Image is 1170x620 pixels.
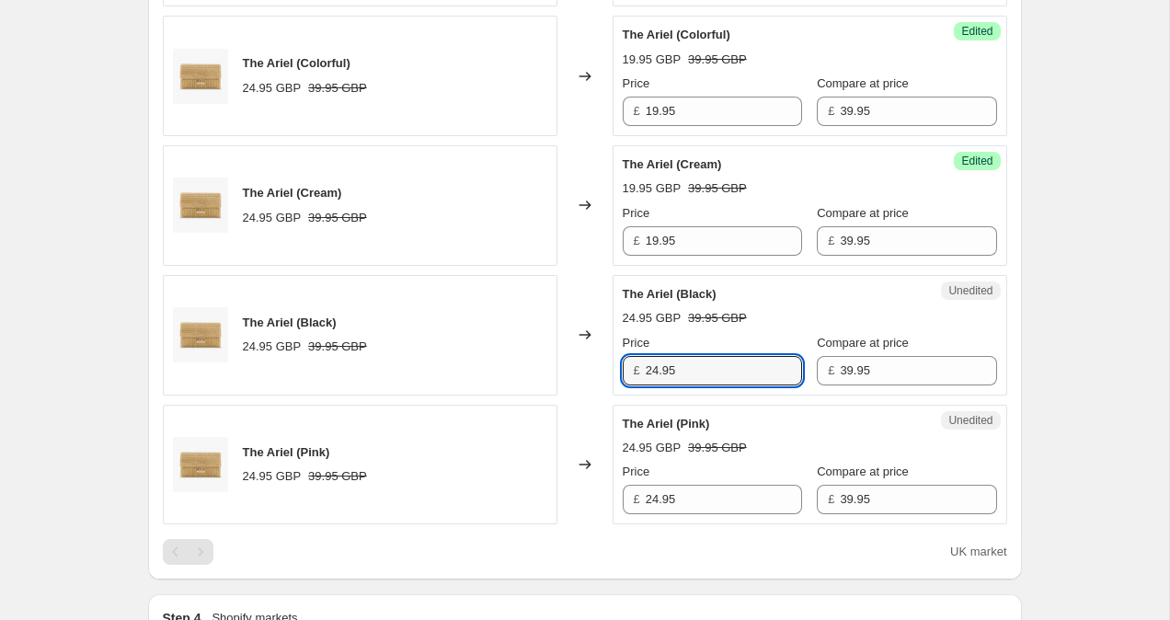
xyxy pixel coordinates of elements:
span: Edited [961,154,992,168]
strike: 39.95 GBP [308,467,367,486]
img: d60672bebfc28c7c7763f48133778cc1_2_80x.jpg [173,178,228,233]
span: Compare at price [817,76,909,90]
img: d60672bebfc28c7c7763f48133778cc1_2_80x.jpg [173,307,228,362]
div: 24.95 GBP [243,209,302,227]
strike: 39.95 GBP [308,79,367,98]
span: The Ariel (Colorful) [243,56,350,70]
span: Price [623,336,650,350]
span: Compare at price [817,465,909,478]
span: £ [634,234,640,247]
img: d60672bebfc28c7c7763f48133778cc1_2_80x.jpg [173,49,228,104]
span: Price [623,76,650,90]
span: The Ariel (Black) [243,316,337,329]
strike: 39.95 GBP [688,51,747,69]
span: The Ariel (Cream) [623,157,722,171]
div: 24.95 GBP [243,467,302,486]
span: £ [828,234,834,247]
span: The Ariel (Cream) [243,186,342,200]
span: £ [828,363,834,377]
span: The Ariel (Black) [623,287,717,301]
strike: 39.95 GBP [688,309,747,327]
strike: 39.95 GBP [688,179,747,198]
span: The Ariel (Colorful) [623,28,730,41]
nav: Pagination [163,539,213,565]
span: £ [828,104,834,118]
div: 19.95 GBP [623,51,682,69]
span: UK market [950,545,1006,558]
span: £ [634,492,640,506]
span: Price [623,465,650,478]
span: Compare at price [817,336,909,350]
span: Unedited [948,413,992,428]
img: d60672bebfc28c7c7763f48133778cc1_2_80x.jpg [173,437,228,492]
span: Edited [961,24,992,39]
span: The Ariel (Pink) [623,417,710,431]
span: £ [634,363,640,377]
span: £ [634,104,640,118]
span: The Ariel (Pink) [243,445,330,459]
strike: 39.95 GBP [688,439,747,457]
span: Compare at price [817,206,909,220]
div: 24.95 GBP [623,309,682,327]
strike: 39.95 GBP [308,209,367,227]
span: Unedited [948,283,992,298]
div: 24.95 GBP [623,439,682,457]
div: 24.95 GBP [243,338,302,356]
div: 24.95 GBP [243,79,302,98]
div: 19.95 GBP [623,179,682,198]
strike: 39.95 GBP [308,338,367,356]
span: £ [828,492,834,506]
span: Price [623,206,650,220]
